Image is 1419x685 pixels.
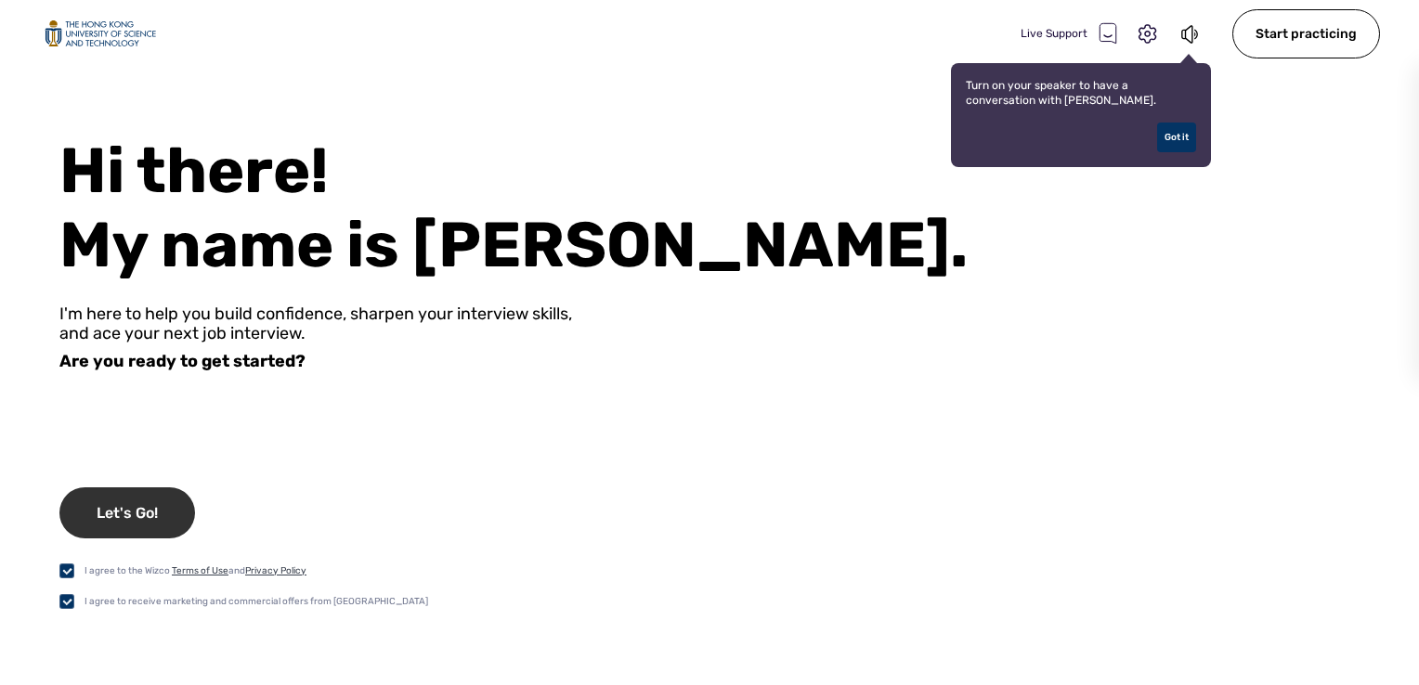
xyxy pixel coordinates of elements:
[1232,9,1380,58] div: Start practicing
[85,594,428,609] div: I agree to receive marketing and commercial offers from [GEOGRAPHIC_DATA]
[1157,123,1196,152] div: Got it
[1021,22,1117,45] div: Live Support
[172,565,228,576] a: Terms of Use
[45,20,156,47] img: logo
[59,352,306,371] div: Are you ready to get started?
[59,134,1419,282] div: Hi there! My name is [PERSON_NAME].
[245,565,306,576] a: Privacy Policy
[59,487,195,538] div: Let's Go!
[59,304,572,343] div: I'm here to help you build confidence, sharpen your interview skills, and ace your next job inter...
[85,563,306,578] div: I agree to the Wizco and
[951,63,1211,167] div: Turn on your speaker to have a conversation with [PERSON_NAME].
